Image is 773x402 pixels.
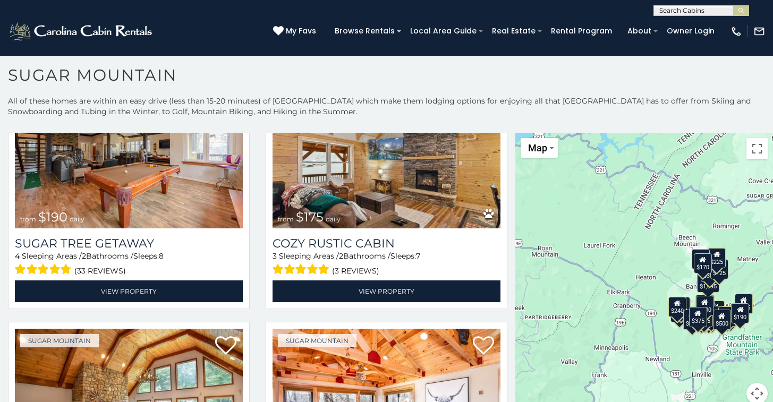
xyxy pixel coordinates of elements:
[546,23,617,39] a: Rental Program
[278,215,294,223] span: from
[746,138,768,159] button: Toggle fullscreen view
[416,251,420,261] span: 7
[695,295,713,315] div: $300
[70,215,84,223] span: daily
[296,209,324,225] span: $175
[273,251,277,261] span: 3
[15,236,243,251] a: Sugar Tree Getaway
[15,75,243,228] a: Sugar Tree Getaway from $190 daily
[683,309,701,329] div: $650
[730,25,742,37] img: phone-regular-white.png
[273,251,500,278] div: Sleeping Areas / Bathrooms / Sleeps:
[273,236,500,251] a: Cozy Rustic Cabin
[731,303,749,323] div: $190
[695,295,713,315] div: $190
[661,23,720,39] a: Owner Login
[487,23,541,39] a: Real Estate
[74,264,126,278] span: (33 reviews)
[8,21,155,42] img: White-1-2.png
[278,334,356,347] a: Sugar Mountain
[528,142,547,153] span: Map
[700,261,718,281] div: $350
[15,251,243,278] div: Sleeping Areas / Bathrooms / Sleeps:
[339,251,343,261] span: 2
[718,306,736,327] div: $195
[15,280,243,302] a: View Property
[668,296,686,317] div: $240
[273,25,319,37] a: My Favs
[693,307,711,328] div: $155
[20,215,36,223] span: from
[159,251,164,261] span: 8
[706,301,724,321] div: $200
[693,253,711,273] div: $170
[696,295,714,315] div: $265
[273,280,500,302] a: View Property
[273,75,500,228] img: Cozy Rustic Cabin
[332,264,379,278] span: (3 reviews)
[734,294,752,314] div: $155
[521,138,558,158] button: Change map style
[405,23,482,39] a: Local Area Guide
[286,25,316,37] span: My Favs
[696,272,719,293] div: $1,095
[689,306,707,327] div: $375
[753,25,765,37] img: mail-regular-white.png
[329,23,400,39] a: Browse Rentals
[82,251,86,261] span: 2
[721,306,740,326] div: $345
[699,308,717,328] div: $350
[15,75,243,228] img: Sugar Tree Getaway
[708,248,726,268] div: $225
[622,23,657,39] a: About
[326,215,341,223] span: daily
[694,307,712,327] div: $175
[215,335,236,357] a: Add to favorites
[473,335,494,357] a: Add to favorites
[20,334,99,347] a: Sugar Mountain
[712,310,730,330] div: $500
[670,302,689,322] div: $355
[710,259,728,279] div: $125
[692,249,710,269] div: $240
[15,251,20,261] span: 4
[38,209,67,225] span: $190
[273,75,500,228] a: Cozy Rustic Cabin from $175 daily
